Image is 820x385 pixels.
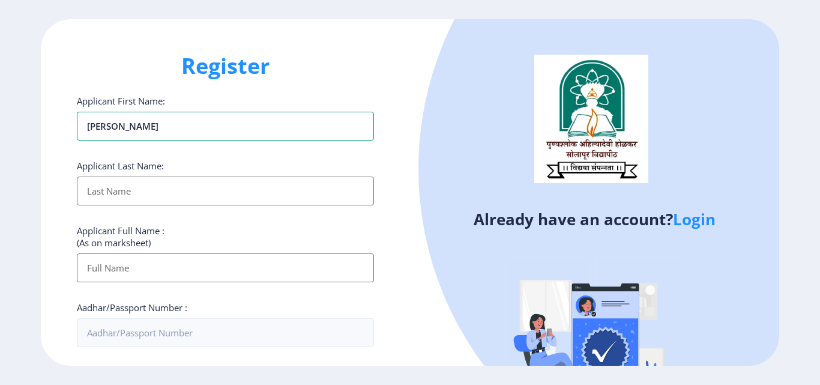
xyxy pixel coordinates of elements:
[673,208,716,230] a: Login
[77,112,374,141] input: First Name
[77,318,374,347] input: Aadhar/Passport Number
[77,52,374,80] h1: Register
[534,55,648,183] img: logo
[77,302,187,314] label: Aadhar/Passport Number :
[419,210,770,229] h4: Already have an account?
[77,177,374,205] input: Last Name
[77,95,165,107] label: Applicant First Name:
[77,160,164,172] label: Applicant Last Name:
[77,225,164,249] label: Applicant Full Name : (As on marksheet)
[77,253,374,282] input: Full Name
